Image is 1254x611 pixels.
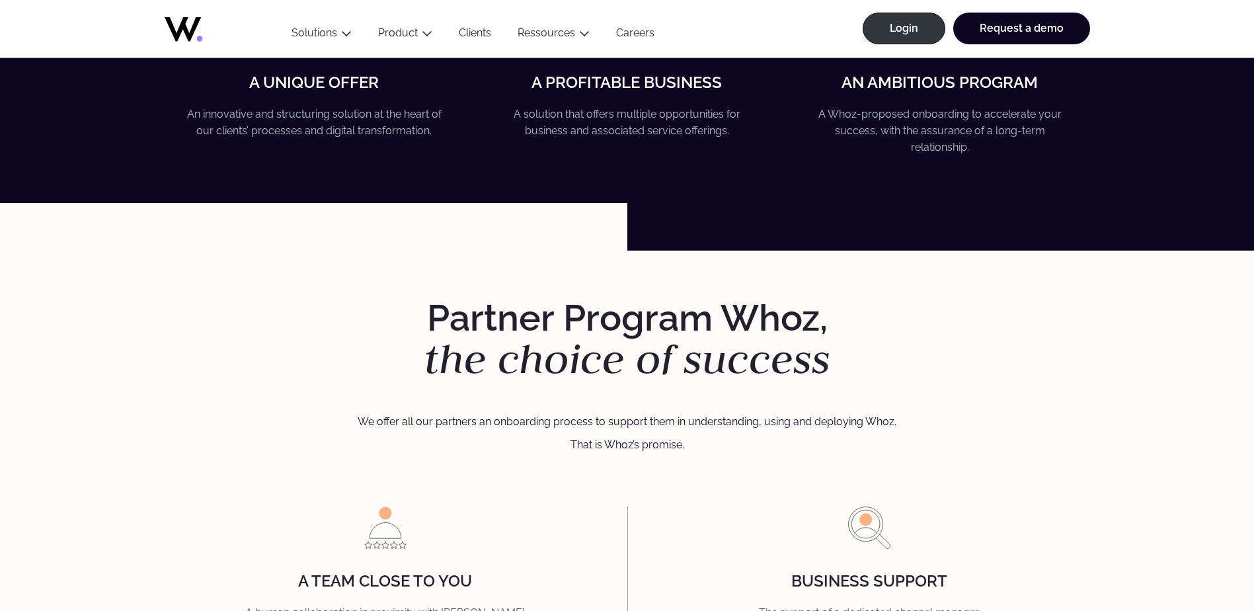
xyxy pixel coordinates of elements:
[446,26,504,44] a: Clients
[1167,524,1235,592] iframe: Chatbot
[492,106,762,140] p: A solution that offers multiple opportunities for business and associated service offerings.
[518,26,575,39] a: Ressources
[805,106,1075,156] p: A Whoz-proposed onboarding to accelerate your success, with the assurance of a long-term relation...
[365,26,446,44] button: Product
[424,332,830,386] em: the choice of success
[26,436,1228,453] p: That is Whoz’s promise.
[953,13,1090,44] a: Request a demo
[179,106,449,140] p: An innovative and structuring solution at the heart of our clients’ processes and digital transfo...
[791,573,947,590] h4: business support
[805,74,1075,91] h4: an ambitious program
[603,26,668,44] a: Careers
[504,26,603,44] button: Ressources
[26,413,1228,430] p: We offer all our partners an onboarding process to support them in understanding, using and deplo...
[863,13,945,44] a: Login
[492,74,762,91] h4: a profitable business
[298,573,472,590] h4: a team close to you
[378,26,418,39] a: Product
[289,298,966,380] h2: Partner Program Whoz,
[278,26,365,44] button: Solutions
[179,74,449,91] h4: a unique offer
